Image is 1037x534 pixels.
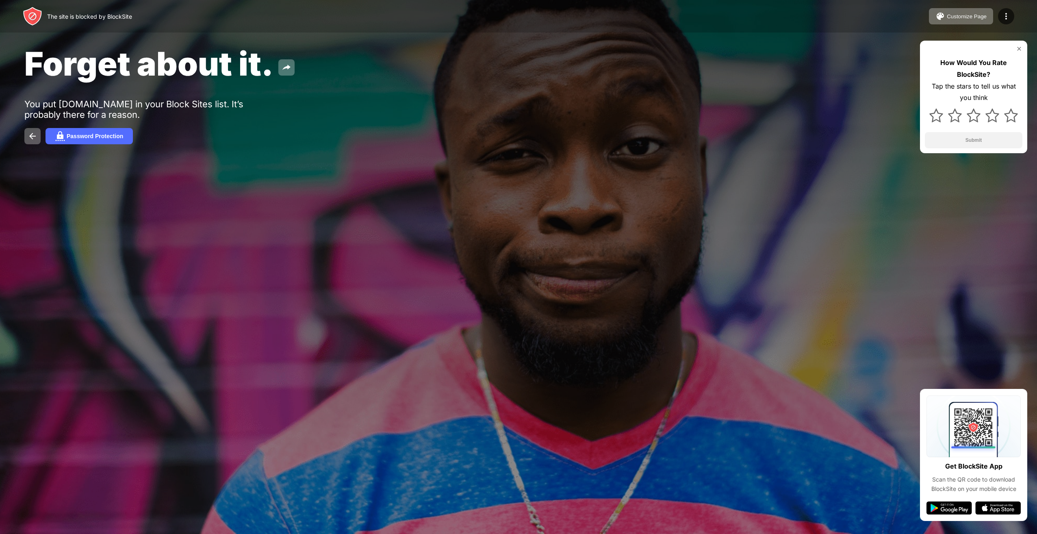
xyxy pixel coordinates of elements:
button: Password Protection [46,128,133,144]
div: The site is blocked by BlockSite [47,13,132,20]
img: header-logo.svg [23,7,42,26]
img: pallet.svg [935,11,945,21]
img: star.svg [967,109,981,122]
img: star.svg [1004,109,1018,122]
img: menu-icon.svg [1001,11,1011,21]
span: Forget about it. [24,44,273,83]
div: How Would You Rate BlockSite? [925,57,1022,80]
img: rate-us-close.svg [1016,46,1022,52]
img: app-store.svg [975,501,1021,514]
img: share.svg [282,63,291,72]
img: password.svg [55,131,65,141]
button: Customize Page [929,8,993,24]
div: You put [DOMAIN_NAME] in your Block Sites list. It’s probably there for a reason. [24,99,276,120]
div: Scan the QR code to download BlockSite on your mobile device [926,475,1021,493]
img: star.svg [929,109,943,122]
img: google-play.svg [926,501,972,514]
div: Customize Page [947,13,987,20]
img: star.svg [948,109,962,122]
img: qrcode.svg [926,395,1021,457]
div: Get BlockSite App [945,460,1002,472]
img: back.svg [28,131,37,141]
div: Password Protection [67,133,123,139]
img: star.svg [985,109,999,122]
button: Submit [925,132,1022,148]
div: Tap the stars to tell us what you think [925,80,1022,104]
